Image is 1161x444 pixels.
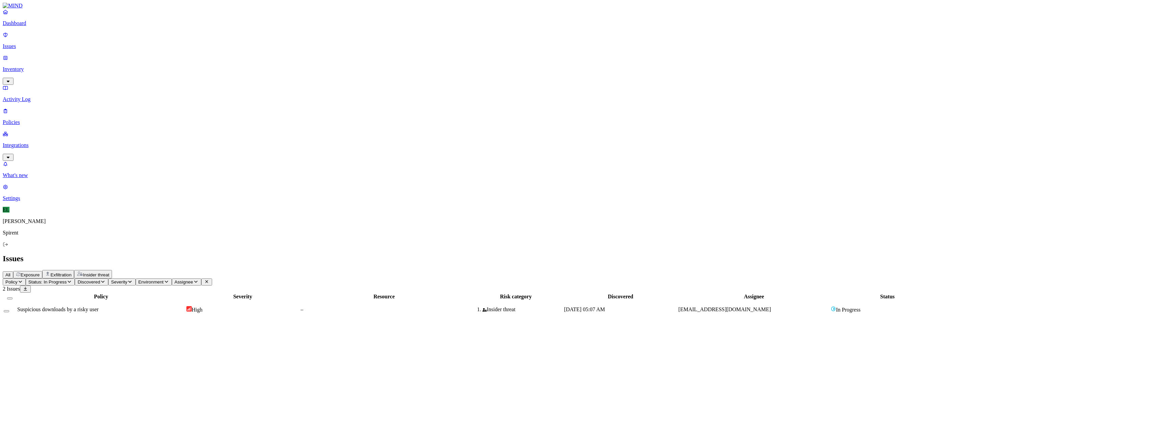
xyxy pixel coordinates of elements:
[111,279,127,285] span: Severity
[4,310,9,312] button: Select row
[678,294,829,300] div: Assignee
[678,306,771,312] span: [EMAIL_ADDRESS][DOMAIN_NAME]
[17,306,98,312] span: Suspicious downloads by a risky user
[5,272,10,277] span: All
[77,279,100,285] span: Discovered
[3,85,1158,102] a: Activity Log
[3,161,1158,178] a: What's new
[138,279,164,285] span: Environment
[3,195,1158,201] p: Settings
[831,306,836,312] img: status-in-progress
[3,9,1158,26] a: Dashboard
[3,55,1158,84] a: Inventory
[300,294,468,300] div: Resource
[564,306,605,312] span: [DATE] 05:07 AM
[3,96,1158,102] p: Activity Log
[7,297,13,299] button: Select all
[192,307,203,313] span: High
[564,294,677,300] div: Discovered
[3,230,1158,236] p: Spirent
[3,66,1158,72] p: Inventory
[83,272,109,277] span: Insider threat
[836,307,860,313] span: In Progress
[3,3,23,9] img: MIND
[3,119,1158,125] p: Policies
[186,294,299,300] div: Severity
[482,306,563,313] div: Insider threat
[3,32,1158,49] a: Issues
[50,272,71,277] span: Exfiltration
[3,184,1158,201] a: Settings
[469,294,563,300] div: Risk category
[831,294,944,300] div: Status
[28,279,67,285] span: Status: In Progress
[3,286,20,292] span: 2 Issues
[5,279,18,285] span: Policy
[3,131,1158,160] a: Integrations
[300,306,303,312] span: –
[3,254,1158,263] h2: Issues
[21,272,40,277] span: Exposure
[17,294,185,300] div: Policy
[3,20,1158,26] p: Dashboard
[3,108,1158,125] a: Policies
[3,218,1158,224] p: [PERSON_NAME]
[3,43,1158,49] p: Issues
[3,207,9,213] span: EL
[186,306,192,312] img: severity-high
[3,3,1158,9] a: MIND
[3,172,1158,178] p: What's new
[175,279,193,285] span: Assignee
[3,142,1158,148] p: Integrations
